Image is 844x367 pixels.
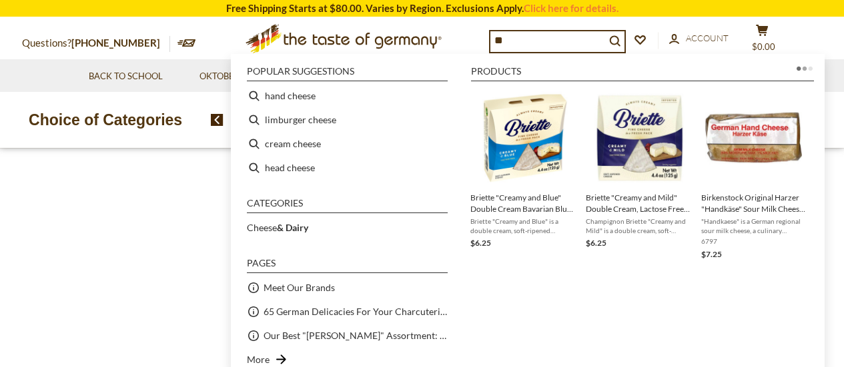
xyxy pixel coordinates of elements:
[701,249,722,259] span: $7.25
[247,198,448,213] li: Categories
[696,84,811,266] li: Birkenstock Original Harzer "Handkäse" Sour Milk Cheese 6.5 oz.
[242,300,453,324] li: 65 German Delicacies For Your Charcuterie Board
[705,89,802,186] img: Birkenstock Original Harzer Sour Milk Cheese
[669,31,729,46] a: Account
[71,37,160,49] a: [PHONE_NUMBER]
[686,33,729,43] span: Account
[586,89,691,261] a: Briette "Creamy and Mild" Double Cream, Lactose Free Bavarian Cheese, 4.4 ozChampignon Briette "C...
[470,192,575,214] span: Briette "Creamy and Blue" Double Cream Bavarian Blue Cheese Brie, 4.4 oz
[586,192,691,214] span: Briette "Creamy and Mild" Double Cream, Lactose Free Bavarian Cheese, 4.4 oz
[242,132,453,156] li: cream cheese
[586,216,691,235] span: Champignon Briette "Creamy and Mild" is a double cream, soft-ripened Bavarian camembert-like chee...
[247,258,448,273] li: Pages
[580,84,696,266] li: Briette "Creamy and Mild" Double Cream, Lactose Free Bavarian Cheese, 4.4 oz
[242,108,453,132] li: limburger cheese
[524,2,618,14] a: Click here for details.
[465,84,580,266] li: Briette "Creamy and Blue" Double Cream Bavarian Blue Cheese Brie, 4.4 oz
[247,67,448,81] li: Popular suggestions
[752,41,775,52] span: $0.00
[242,216,453,240] li: Cheese& Dairy
[264,328,448,343] a: Our Best "[PERSON_NAME]" Assortment: 33 Choices For The Grillabend
[701,216,806,235] span: "Handkaese" is a German regional sour milk cheese, a culinary specialty from the [GEOGRAPHIC_DATA...
[22,35,170,52] p: Questions?
[242,276,453,300] li: Meet Our Brands
[242,156,453,180] li: head cheese
[199,69,268,84] a: Oktoberfest
[743,24,783,57] button: $0.00
[264,304,448,319] a: 65 German Delicacies For Your Charcuterie Board
[471,67,814,81] li: Products
[470,216,575,235] span: Briette "Creamy and Blue" is a double cream, soft-ripened Bavarian blue cheese brie in a fresh pa...
[701,89,806,261] a: Birkenstock Original Harzer Sour Milk CheeseBirkenstock Original Harzer "Handkäse" Sour Milk Chee...
[264,280,335,295] a: Meet Our Brands
[89,69,163,84] a: Back to School
[242,84,453,108] li: hand cheese
[277,222,308,233] b: & Dairy
[247,220,308,235] a: Cheese& Dairy
[586,238,606,248] span: $6.25
[242,324,453,348] li: Our Best "[PERSON_NAME]" Assortment: 33 Choices For The Grillabend
[211,114,224,126] img: previous arrow
[701,236,806,246] span: 6797
[470,238,491,248] span: $6.25
[470,89,575,261] a: Briette "Creamy and Blue" Double Cream Bavarian Blue Cheese Brie, 4.4 ozBriette "Creamy and Blue"...
[701,192,806,214] span: Birkenstock Original Harzer "Handkäse" Sour Milk Cheese 6.5 oz.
